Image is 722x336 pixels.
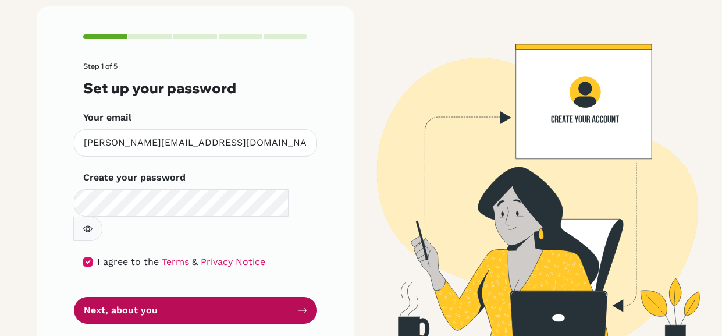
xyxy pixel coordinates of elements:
label: Create your password [83,171,186,185]
span: & [192,256,198,267]
span: Step 1 of 5 [83,62,118,70]
a: Terms [162,256,189,267]
span: I agree to the [97,256,159,267]
label: Your email [83,111,131,125]
input: Insert your email* [74,129,317,157]
h3: Set up your password [83,80,308,97]
button: Next, about you [74,297,317,324]
a: Privacy Notice [201,256,265,267]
